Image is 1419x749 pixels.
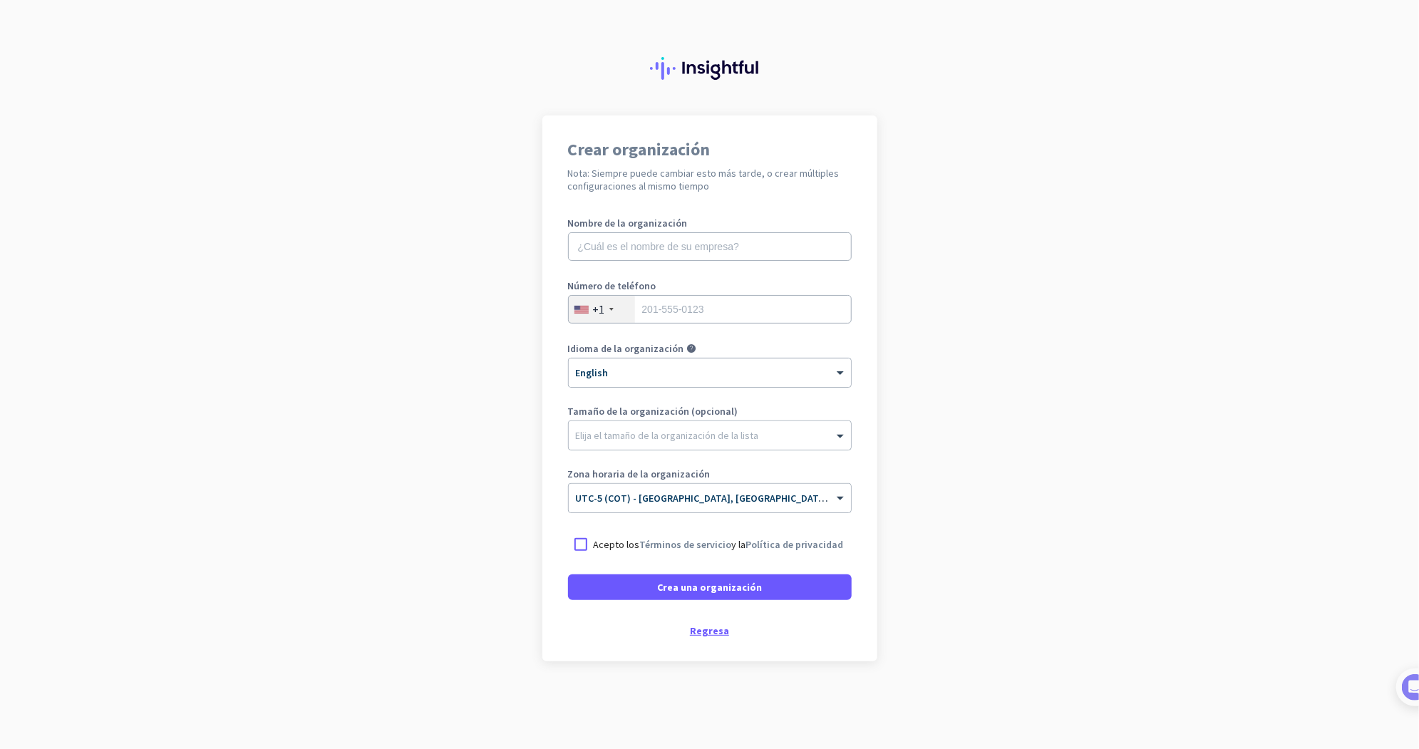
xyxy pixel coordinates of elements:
i: help [687,343,697,353]
input: ¿Cuál es el nombre de su empresa? [568,232,852,261]
h1: Crear organización [568,141,852,158]
label: Idioma de la organización [568,343,684,353]
h2: Nota: Siempre puede cambiar esto más tarde, o crear múltiples configuraciones al mismo tiempo [568,167,852,192]
a: Política de privacidad [746,538,844,551]
input: 201-555-0123 [568,295,852,324]
button: Crea una organización [568,574,852,600]
label: Nombre de la organización [568,218,852,228]
label: Zona horaria de la organización [568,469,852,479]
p: Acepto los y la [594,537,844,552]
img: Insightful [650,57,770,80]
div: +1 [593,302,605,316]
div: Regresa [568,626,852,636]
span: Crea una organización [657,580,762,594]
label: Número de teléfono [568,281,852,291]
label: Tamaño de la organización (opcional) [568,406,852,416]
a: Términos de servicio [640,538,732,551]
